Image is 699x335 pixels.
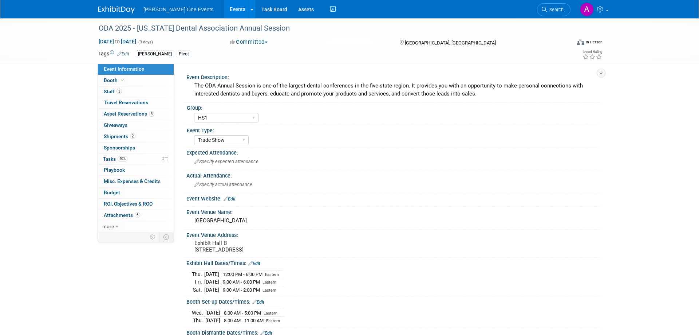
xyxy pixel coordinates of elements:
[223,279,260,285] span: 9:00 AM - 6:00 PM
[266,319,280,323] span: Eastern
[103,156,127,162] span: Tasks
[194,240,351,253] pre: Exhibit Hall B [STREET_ADDRESS]
[224,310,261,316] span: 8:00 AM - 5:00 PM
[98,6,135,13] img: ExhibitDay
[192,317,205,324] td: Thu.
[98,221,174,232] a: more
[205,309,220,317] td: [DATE]
[104,145,135,151] span: Sponsorships
[405,40,496,46] span: [GEOGRAPHIC_DATA], [GEOGRAPHIC_DATA]
[98,210,174,221] a: Attachments6
[98,86,174,97] a: Staff3
[537,3,570,16] a: Search
[104,111,154,117] span: Asset Reservations
[192,215,595,226] div: [GEOGRAPHIC_DATA]
[187,125,597,134] div: Event Type:
[262,288,276,293] span: Eastern
[224,318,264,323] span: 8:00 AM - 11:00 AM
[159,232,174,242] td: Toggle Event Tabs
[224,196,236,202] a: Edit
[104,122,127,128] span: Giveaways
[104,66,145,72] span: Event Information
[186,193,601,203] div: Event Website:
[96,22,560,35] div: ODA 2025 - [US_STATE] Dental Association Annual Session
[136,50,174,58] div: [PERSON_NAME]
[117,51,129,57] a: Edit
[98,199,174,210] a: ROI, Objectives & ROO
[194,182,252,187] span: Specify actual attendance
[143,7,213,12] span: [PERSON_NAME] One Events
[192,309,205,317] td: Wed.
[187,102,597,112] div: Group:
[104,178,161,184] span: Misc. Expenses & Credits
[192,270,204,278] td: Thu.
[192,286,204,293] td: Sat.
[186,296,601,306] div: Booth Set-up Dates/Times:
[177,50,191,58] div: Pivot
[116,89,122,94] span: 3
[104,201,153,207] span: ROI, Objectives & ROO
[98,165,174,176] a: Playbook
[98,64,174,75] a: Event Information
[98,131,174,142] a: Shipments2
[204,270,219,278] td: [DATE]
[104,190,120,195] span: Budget
[135,212,140,218] span: 6
[205,317,220,324] td: [DATE]
[223,272,262,277] span: 12:00 PM - 6:00 PM
[102,223,114,229] span: more
[98,154,174,165] a: Tasks40%
[186,147,601,156] div: Expected Attendance:
[582,50,602,54] div: Event Rating
[121,78,125,82] i: Booth reservation complete
[186,170,601,179] div: Actual Attendance:
[149,111,154,117] span: 3
[186,207,601,216] div: Event Venue Name:
[192,278,204,286] td: Fri.
[186,230,601,239] div: Event Venue Address:
[528,38,603,49] div: Event Format
[98,143,174,153] a: Sponsorships
[265,272,279,277] span: Eastern
[104,212,140,218] span: Attachments
[104,133,135,139] span: Shipments
[194,159,258,164] span: Specify expected attendance
[104,100,148,105] span: Travel Reservations
[98,38,137,45] span: [DATE] [DATE]
[252,300,264,305] a: Edit
[192,80,595,100] div: The ODA Annual Session is one of the largest dental conferences in the five-state region. It prov...
[227,38,270,46] button: Committed
[130,133,135,139] span: 2
[146,232,159,242] td: Personalize Event Tab Strip
[114,39,121,44] span: to
[262,280,276,285] span: Eastern
[98,97,174,108] a: Travel Reservations
[264,311,277,316] span: Eastern
[104,167,125,173] span: Playbook
[204,286,219,293] td: [DATE]
[186,72,601,81] div: Event Description:
[580,3,594,16] img: Amanda Bartschi
[585,39,603,45] div: In-Person
[104,89,122,94] span: Staff
[98,75,174,86] a: Booth
[248,261,260,266] a: Edit
[547,7,564,12] span: Search
[104,77,126,83] span: Booth
[98,120,174,131] a: Giveaways
[98,109,174,120] a: Asset Reservations3
[98,50,129,58] td: Tags
[204,278,219,286] td: [DATE]
[223,287,260,293] span: 9:00 AM - 2:00 PM
[577,39,584,45] img: Format-Inperson.png
[98,176,174,187] a: Misc. Expenses & Credits
[186,258,601,267] div: Exhibit Hall Dates/Times:
[118,156,127,161] span: 40%
[138,40,153,44] span: (3 days)
[98,187,174,198] a: Budget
